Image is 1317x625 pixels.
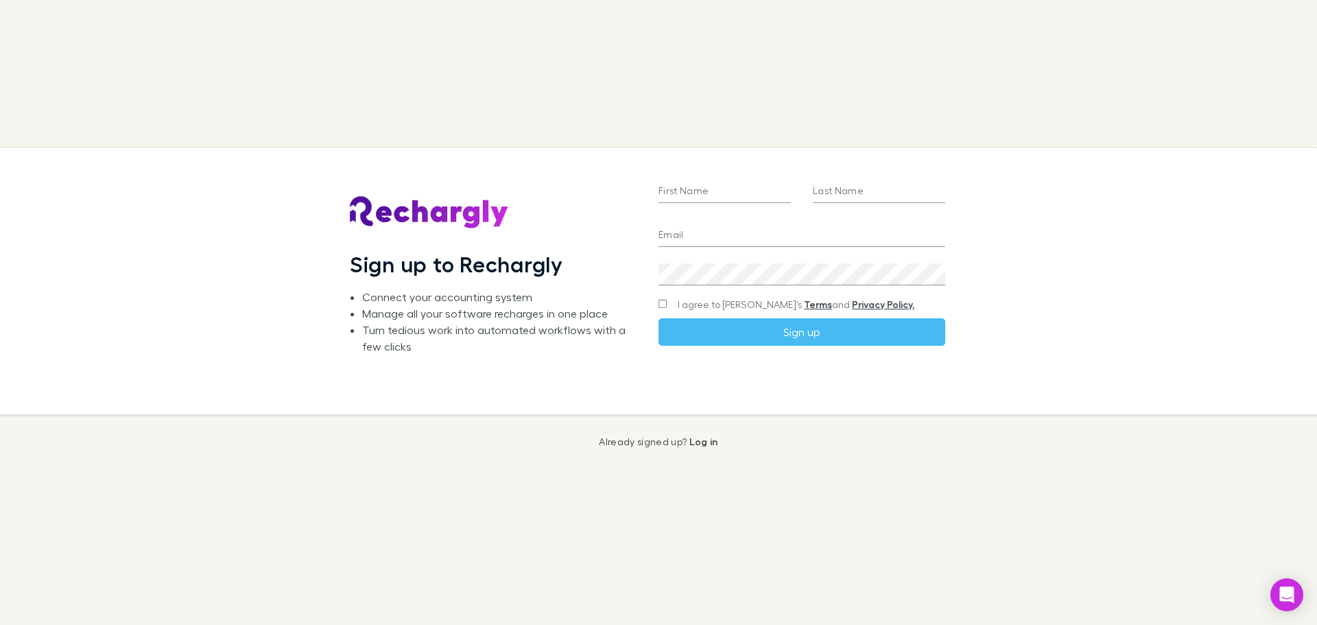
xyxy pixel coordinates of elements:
[658,318,945,346] button: Sign up
[599,436,717,447] p: Already signed up?
[852,298,914,310] a: Privacy Policy.
[362,305,637,322] li: Manage all your software recharges in one place
[362,322,637,355] li: Turn tedious work into automated workflows with a few clicks
[350,196,509,229] img: Rechargly's Logo
[350,251,563,277] h1: Sign up to Rechargly
[678,298,914,311] span: I agree to [PERSON_NAME]’s and
[362,289,637,305] li: Connect your accounting system
[1270,578,1303,611] div: Open Intercom Messenger
[804,298,832,310] a: Terms
[689,436,718,447] a: Log in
